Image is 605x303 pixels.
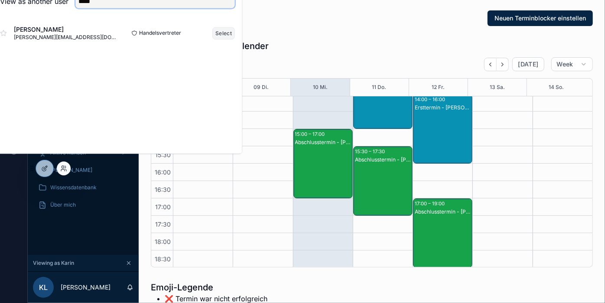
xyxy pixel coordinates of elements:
a: Über mich [33,197,133,213]
div: Abschlusstermin - [PERSON_NAME] [415,208,472,215]
span: [PERSON_NAME] [50,167,92,174]
span: 16:30 [153,186,173,193]
span: 17:00 [153,203,173,211]
span: Week [557,60,573,68]
span: Über mich [50,201,76,208]
a: Wissensdatenbank [33,180,133,195]
span: KL [39,282,48,293]
h1: Emoji-Legende [151,281,271,293]
div: 15:00 – 17:00Abschlusstermin - [PERSON_NAME] [294,129,352,198]
button: 11 Do. [372,79,387,96]
span: Wissensdatenbank [50,184,97,191]
span: 18:00 [153,238,173,245]
span: [DATE] [518,60,538,68]
span: 15:30 [153,151,173,158]
span: Viewing as Karin [33,260,74,267]
div: Abschlusstermin - [PERSON_NAME] [295,139,352,146]
a: [PERSON_NAME] [33,162,133,178]
p: [PERSON_NAME] [61,283,111,292]
span: 18:30 [153,255,173,263]
button: Select [212,27,235,40]
div: 17:00 – 19:00Abschlusstermin - [PERSON_NAME] [413,199,472,267]
div: 15:30 – 17:30 [355,147,387,156]
button: Neuen Terminblocker einstellen [488,10,593,26]
div: 14:00 – 16:00 [415,95,447,104]
div: 14:00 – 16:00Ersttermin - [PERSON_NAME] [413,95,472,163]
button: Next [497,58,509,71]
span: Neuen Terminblocker einstellen [494,14,586,23]
button: Week [551,57,593,71]
span: 16:00 [153,168,173,176]
span: Handelsvertreter [139,30,181,36]
span: 17:30 [153,221,173,228]
div: 17:00 – 19:00 [415,199,447,208]
button: 12 Fr. [432,79,445,96]
button: 14 So. [549,79,564,96]
span: [PERSON_NAME][EMAIL_ADDRESS][DOMAIN_NAME] [14,34,117,41]
button: [DATE] [512,57,544,71]
span: [PERSON_NAME] [14,25,117,34]
div: Ersttermin - [PERSON_NAME] [415,104,472,111]
button: Back [484,58,497,71]
div: Abschlusstermin - [PERSON_NAME] [355,156,412,163]
div: 15:00 – 17:00 [295,130,327,138]
button: 10 Mi. [313,79,328,96]
div: 15:30 – 17:30Abschlusstermin - [PERSON_NAME] [354,147,412,215]
button: 09 Di. [254,79,269,96]
button: 13 Sa. [490,79,505,96]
